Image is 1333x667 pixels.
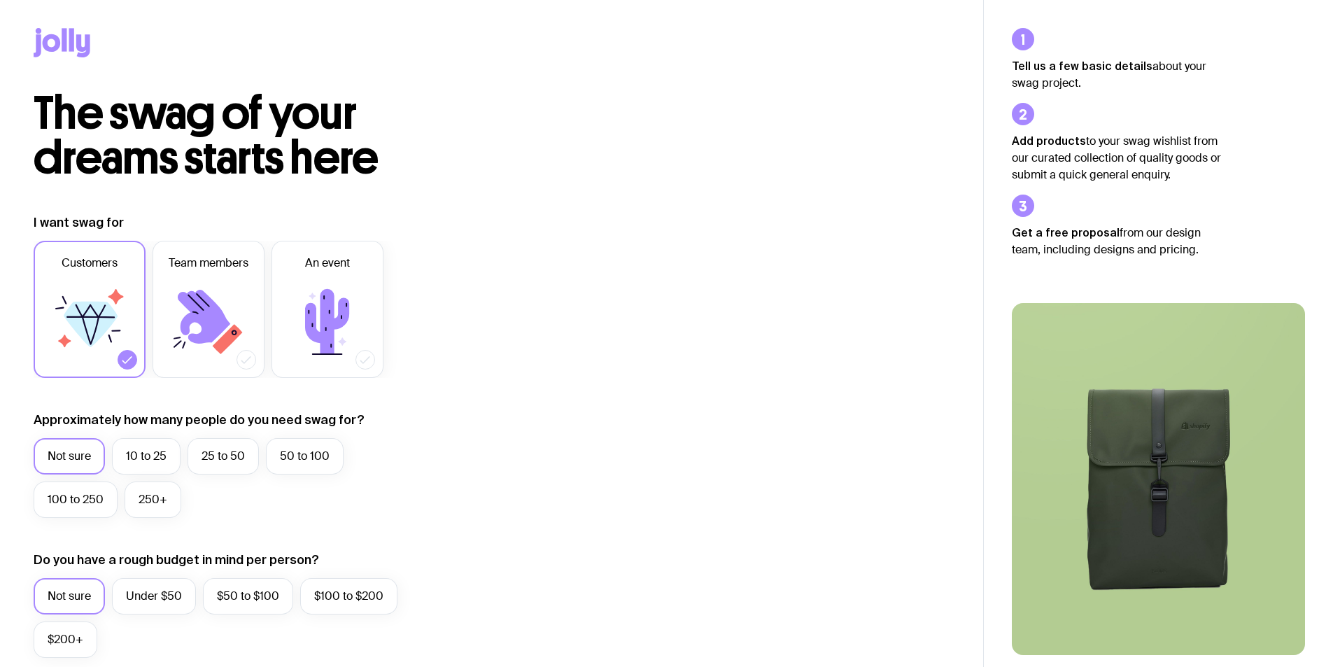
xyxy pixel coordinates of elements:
[112,438,181,475] label: 10 to 25
[34,438,105,475] label: Not sure
[1012,132,1222,183] p: to your swag wishlist from our curated collection of quality goods or submit a quick general enqu...
[1012,134,1086,147] strong: Add products
[34,412,365,428] label: Approximately how many people do you need swag for?
[1012,57,1222,92] p: about your swag project.
[34,622,97,658] label: $200+
[1012,224,1222,258] p: from our design team, including designs and pricing.
[112,578,196,615] label: Under $50
[34,552,319,568] label: Do you have a rough budget in mind per person?
[34,578,105,615] label: Not sure
[169,255,248,272] span: Team members
[1012,226,1120,239] strong: Get a free proposal
[62,255,118,272] span: Customers
[34,482,118,518] label: 100 to 250
[34,85,379,185] span: The swag of your dreams starts here
[34,214,124,231] label: I want swag for
[1012,59,1152,72] strong: Tell us a few basic details
[305,255,350,272] span: An event
[203,578,293,615] label: $50 to $100
[125,482,181,518] label: 250+
[300,578,397,615] label: $100 to $200
[266,438,344,475] label: 50 to 100
[188,438,259,475] label: 25 to 50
